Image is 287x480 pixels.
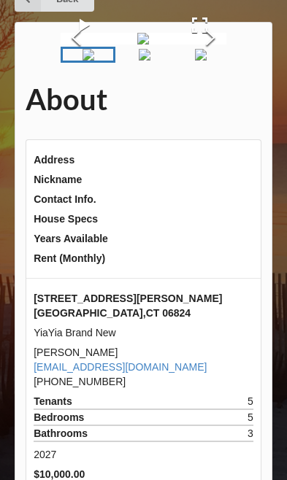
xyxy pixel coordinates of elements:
img: 12SandyWay%2F2024-03-28%2011.58.55.jpg [137,33,149,44]
img: 12SandyWay%2F2024-03-28%2012.08.18.jpg [195,49,207,61]
th: Years Available [26,229,261,249]
h1: About [26,81,262,118]
button: Previous Slide [61,25,92,53]
img: 12SandyWay%2F2024-03-28%2011.58.55.jpg [83,49,94,61]
div: Thumbnail Navigation [61,47,226,63]
span: 5 [248,394,253,409]
span: Bathrooms [34,426,91,441]
b: $10,000.00 [34,468,85,480]
td: YiaYia Brand New [26,323,261,343]
span: 3 [248,426,253,441]
button: Play or Pause Slideshow [61,7,109,44]
button: Next Slide [195,25,226,53]
a: Go to Slide 1 [61,47,115,63]
img: 12SandyWay%2F2024-03-28%2012.04.06.jpg [139,49,150,61]
a: Go to Slide 2 [117,47,172,63]
span: [STREET_ADDRESS][PERSON_NAME] [34,293,222,304]
th: Rent (Monthly) [26,249,261,268]
span: [GEOGRAPHIC_DATA] , CT 06824 [34,307,191,319]
th: House Specs [26,209,261,229]
td: [PERSON_NAME] [PHONE_NUMBER] [26,343,261,392]
td: 2027 [26,445,261,465]
th: Nickname [26,170,261,190]
span: Tenants [34,394,76,409]
button: Open Fullscreen [173,7,226,44]
th: Address [26,150,261,170]
th: Contact Info. [26,190,261,209]
a: Go to Slide 3 [173,47,228,63]
span: Bedrooms [34,410,88,425]
span: 5 [248,410,253,425]
a: [EMAIL_ADDRESS][DOMAIN_NAME] [34,361,207,373]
